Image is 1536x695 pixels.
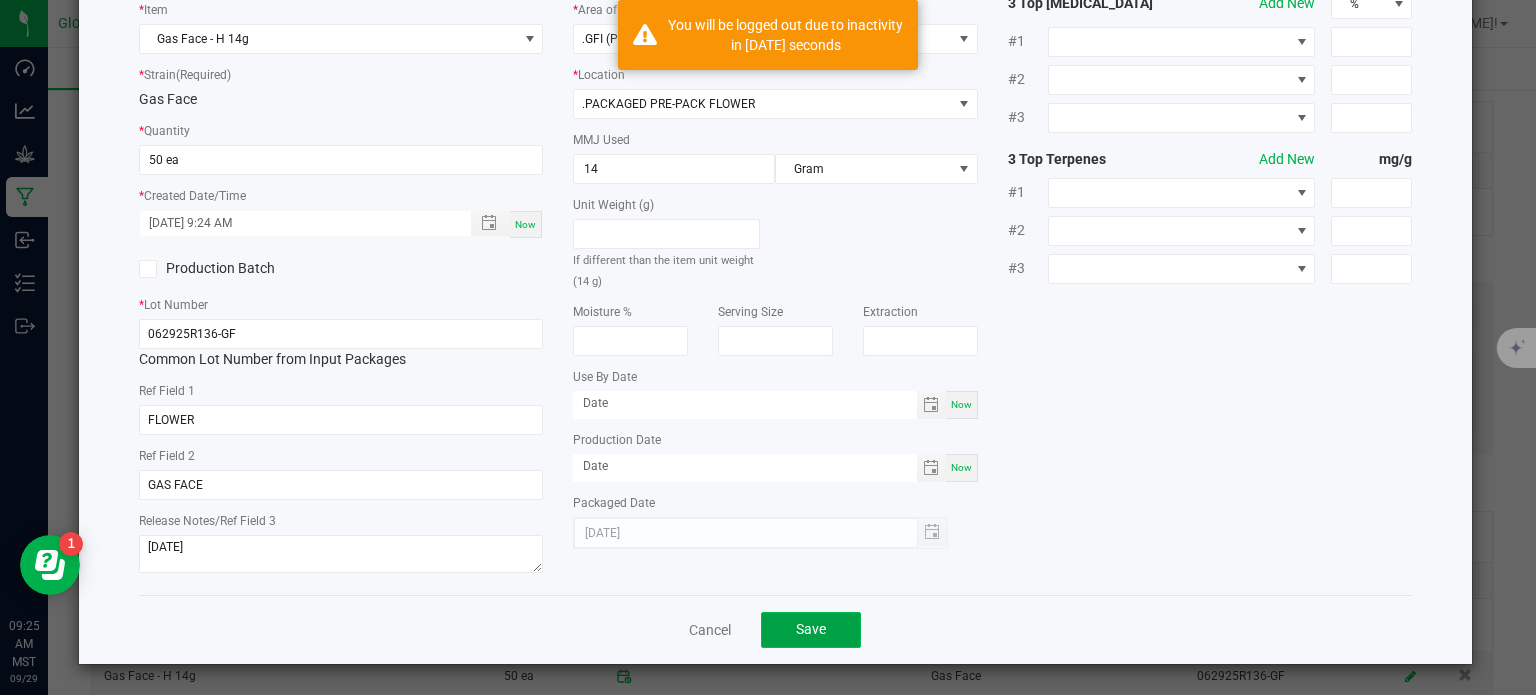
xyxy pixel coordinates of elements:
[776,155,951,183] span: Gram
[917,391,946,419] span: Toggle calendar
[140,25,518,53] span: Gas Face - H 14g
[139,447,195,465] label: Ref Field 2
[582,97,755,111] span: .PACKAGED PRE-PACK FLOWER
[863,303,918,321] label: Extraction
[1048,216,1315,246] span: NO DATA FOUND
[796,621,826,637] span: Save
[573,431,661,449] label: Production Date
[689,620,731,640] a: Cancel
[139,258,326,279] label: Production Batch
[951,399,972,410] span: Now
[144,122,190,140] label: Quantity
[1048,103,1315,133] span: NO DATA FOUND
[761,612,861,648] button: Save
[1008,69,1048,90] span: #2
[144,187,246,205] label: Created Date/Time
[1259,149,1315,170] button: Add New
[1008,107,1048,128] span: #3
[573,494,655,512] label: Packaged Date
[578,66,625,84] label: Location
[139,512,276,530] label: Release Notes/Ref Field 3
[1048,178,1315,208] span: NO DATA FOUND
[1008,149,1170,170] strong: 3 Top Terpenes
[144,66,231,84] label: Strain
[1048,27,1315,57] span: NO DATA FOUND
[668,15,903,55] div: You will be logged out due to inactivity in 1051 seconds
[1008,182,1048,203] span: #1
[176,68,231,82] span: (Required)
[140,211,451,236] input: Created Datetime
[1008,258,1048,279] span: #3
[139,382,195,400] label: Ref Field 1
[573,368,637,386] label: Use By Date
[20,535,80,595] iframe: Resource center
[1331,149,1412,170] strong: mg/g
[573,454,917,479] input: Date
[582,32,668,46] span: .GFI (Packaged)
[471,211,510,236] span: Toggle popup
[573,391,917,416] input: Date
[951,462,972,473] span: Now
[718,303,783,321] label: Serving Size
[917,454,946,482] span: Toggle calendar
[1048,254,1315,284] span: NO DATA FOUND
[1008,220,1048,241] span: #2
[1008,31,1048,52] span: #1
[139,319,544,370] div: Common Lot Number from Input Packages
[139,91,197,107] span: Gas Face
[59,532,83,556] iframe: Resource center unread badge
[578,1,668,19] label: Area of New Pkg
[573,131,630,149] label: MMJ Used
[144,1,168,19] label: Item
[1048,65,1315,95] span: NO DATA FOUND
[573,196,654,214] label: Unit Weight (g)
[573,303,632,321] label: Moisture %
[573,254,754,288] small: If different than the item unit weight (14 g)
[515,219,536,230] span: Now
[144,296,208,314] label: Lot Number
